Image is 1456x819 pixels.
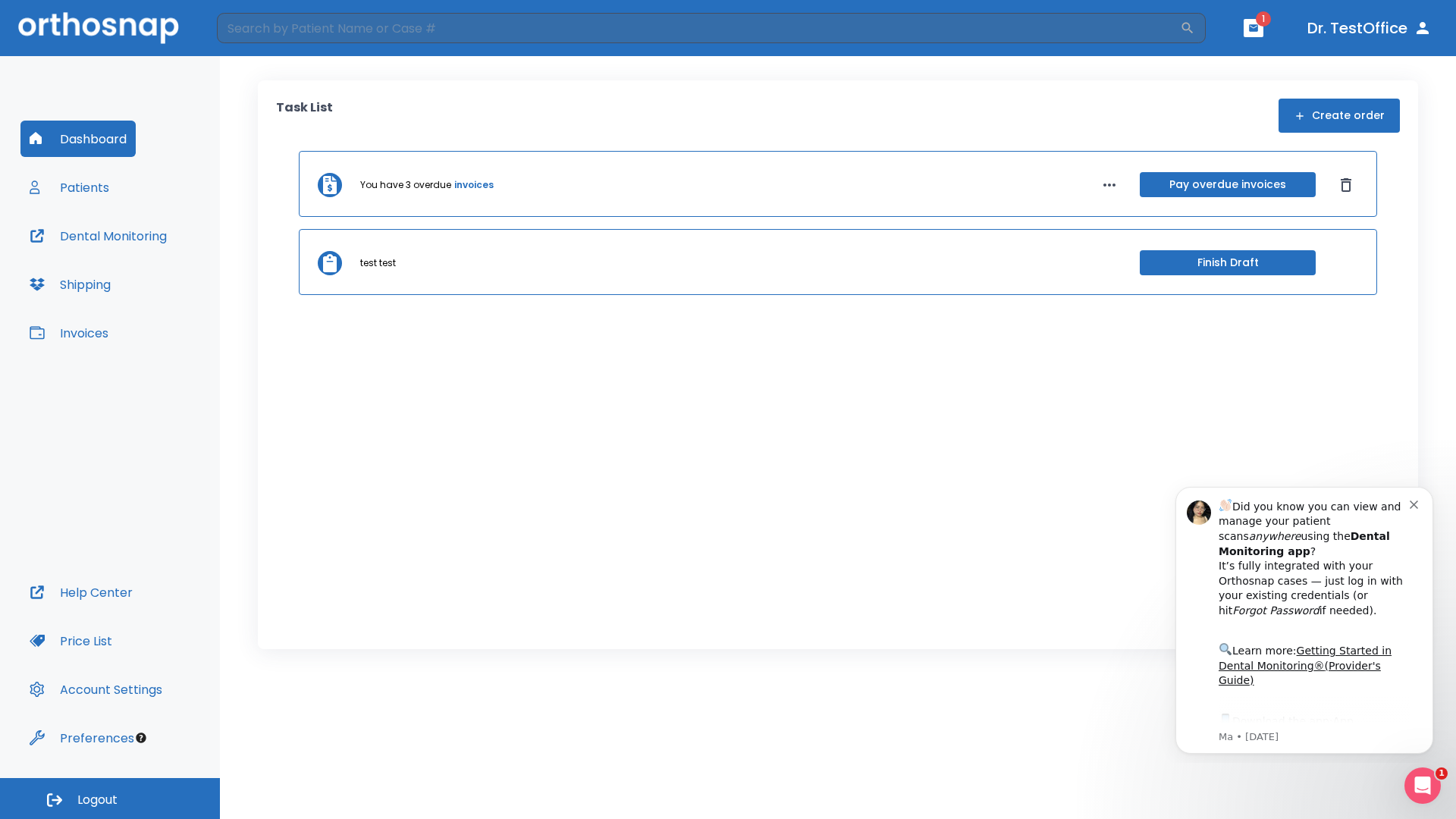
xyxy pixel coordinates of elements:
[1140,172,1316,197] button: Pay overdue invoices
[134,731,148,745] div: Tooltip anchor
[20,169,118,206] button: Patients
[18,12,179,43] img: Orthosnap
[20,218,176,254] button: Dental Monitoring
[1256,11,1271,27] span: 1
[20,671,171,708] button: Account Settings
[217,13,1180,43] input: Search by Patient Name or Case #
[360,178,451,192] p: You have 3 overdue
[20,121,136,157] button: Dashboard
[1404,767,1441,804] iframe: Intercom live chat
[20,315,118,351] button: Invoices
[1301,14,1438,42] button: Dr. TestOffice
[20,266,120,303] button: Shipping
[1436,767,1448,780] span: 1
[66,242,201,269] a: App Store
[1153,473,1456,763] iframe: Intercom notifications message
[20,623,121,659] button: Price List
[257,24,269,36] button: Dismiss notification
[20,720,143,756] button: Preferences
[20,574,142,610] button: Help Center
[66,238,257,315] div: Download the app: | ​ Let us know if you need help getting started!
[276,99,333,133] p: Task List
[360,256,396,270] p: test test
[77,792,118,808] span: Logout
[1140,250,1316,275] button: Finish Draft
[1279,99,1400,133] button: Create order
[66,257,257,271] p: Message from Ma, sent 6w ago
[1334,173,1358,197] button: Dismiss
[454,178,494,192] a: invoices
